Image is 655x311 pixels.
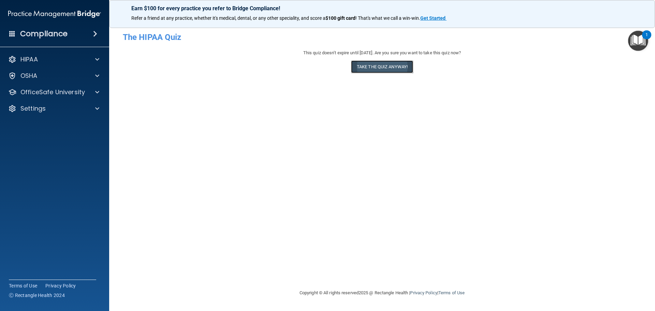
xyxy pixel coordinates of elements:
a: Terms of Use [438,290,465,295]
div: 1 [645,35,648,44]
a: Settings [8,104,99,113]
div: This quiz doesn’t expire until [DATE]. Are you sure you want to take this quiz now? [123,49,641,57]
div: Copyright © All rights reserved 2025 @ Rectangle Health | | [258,282,507,304]
h4: Compliance [20,29,68,39]
p: HIPAA [20,55,38,63]
a: HIPAA [8,55,99,63]
span: Ⓒ Rectangle Health 2024 [9,292,65,299]
button: Open Resource Center, 1 new notification [628,31,648,51]
button: Take the quiz anyway! [351,60,413,73]
span: Refer a friend at any practice, whether it's medical, dental, or any other speciality, and score a [131,15,325,21]
a: Privacy Policy [45,282,76,289]
a: Privacy Policy [410,290,437,295]
strong: Get Started [420,15,446,21]
img: PMB logo [8,7,101,21]
a: OSHA [8,72,99,80]
p: OSHA [20,72,38,80]
span: ! That's what we call a win-win. [355,15,420,21]
a: OfficeSafe University [8,88,99,96]
h4: The HIPAA Quiz [123,33,641,42]
p: Earn $100 for every practice you refer to Bridge Compliance! [131,5,633,12]
strong: $100 gift card [325,15,355,21]
a: Get Started [420,15,447,21]
a: Terms of Use [9,282,37,289]
p: OfficeSafe University [20,88,85,96]
p: Settings [20,104,46,113]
